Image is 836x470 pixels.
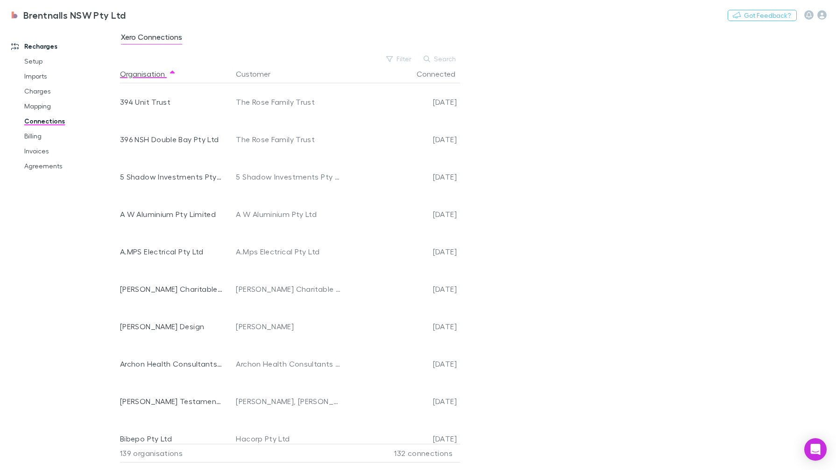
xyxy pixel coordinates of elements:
h3: Brentnalls NSW Pty Ltd [23,9,126,21]
button: Got Feedback? [728,10,797,21]
span: Xero Connections [121,32,182,44]
div: [DATE] [345,121,457,158]
div: 5 Shadow Investments Pty Ltd [236,158,341,195]
div: [DATE] [345,233,457,270]
a: Brentnalls NSW Pty Ltd [4,4,132,26]
div: Bibepo Pty Ltd [120,420,223,457]
div: [DATE] [345,270,457,308]
a: Imports [15,69,127,84]
a: Recharges [2,39,127,54]
div: 132 connections [344,444,456,463]
button: Connected [417,65,467,83]
button: Organisation [120,65,176,83]
button: Customer [236,65,282,83]
div: A.Mps Electrical Pty Ltd [236,233,341,270]
div: [PERSON_NAME] Charitable Trust [120,270,223,308]
div: [DATE] [345,195,457,233]
div: [DATE] [345,383,457,420]
div: A.MPS Electrical Pty Ltd [120,233,223,270]
div: The Rose Family Trust [236,83,341,121]
div: [DATE] [345,345,457,383]
div: 5 Shadow Investments Pty Ltd [120,158,223,195]
a: Agreements [15,159,127,174]
div: 394 Unit Trust [120,83,223,121]
div: Archon Health Consultants Pty Ltd [120,345,223,383]
div: Hacorp Pty Ltd [236,420,341,457]
div: [PERSON_NAME] Design [120,308,223,345]
div: [PERSON_NAME] Testamentary Trust [120,383,223,420]
div: [PERSON_NAME], [PERSON_NAME] [236,383,341,420]
div: Archon Health Consultants Pty Ltd [236,345,341,383]
div: [PERSON_NAME] [236,308,341,345]
div: A W Aluminium Pty Ltd [236,195,341,233]
div: A W Aluminium Pty Limited [120,195,223,233]
button: Search [419,53,461,65]
button: Filter [382,53,417,65]
a: Connections [15,114,127,129]
div: 396 NSH Double Bay Pty Ltd [120,121,223,158]
img: Brentnalls NSW Pty Ltd's Logo [9,9,20,21]
div: [DATE] [345,420,457,457]
a: Billing [15,129,127,144]
div: [DATE] [345,308,457,345]
a: Charges [15,84,127,99]
div: [DATE] [345,83,457,121]
a: Setup [15,54,127,69]
div: [DATE] [345,158,457,195]
div: The Rose Family Trust [236,121,341,158]
a: Mapping [15,99,127,114]
a: Invoices [15,144,127,159]
div: [PERSON_NAME] Charitable Trust [236,270,341,308]
div: 139 organisations [120,444,232,463]
div: Open Intercom Messenger [804,438,827,461]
